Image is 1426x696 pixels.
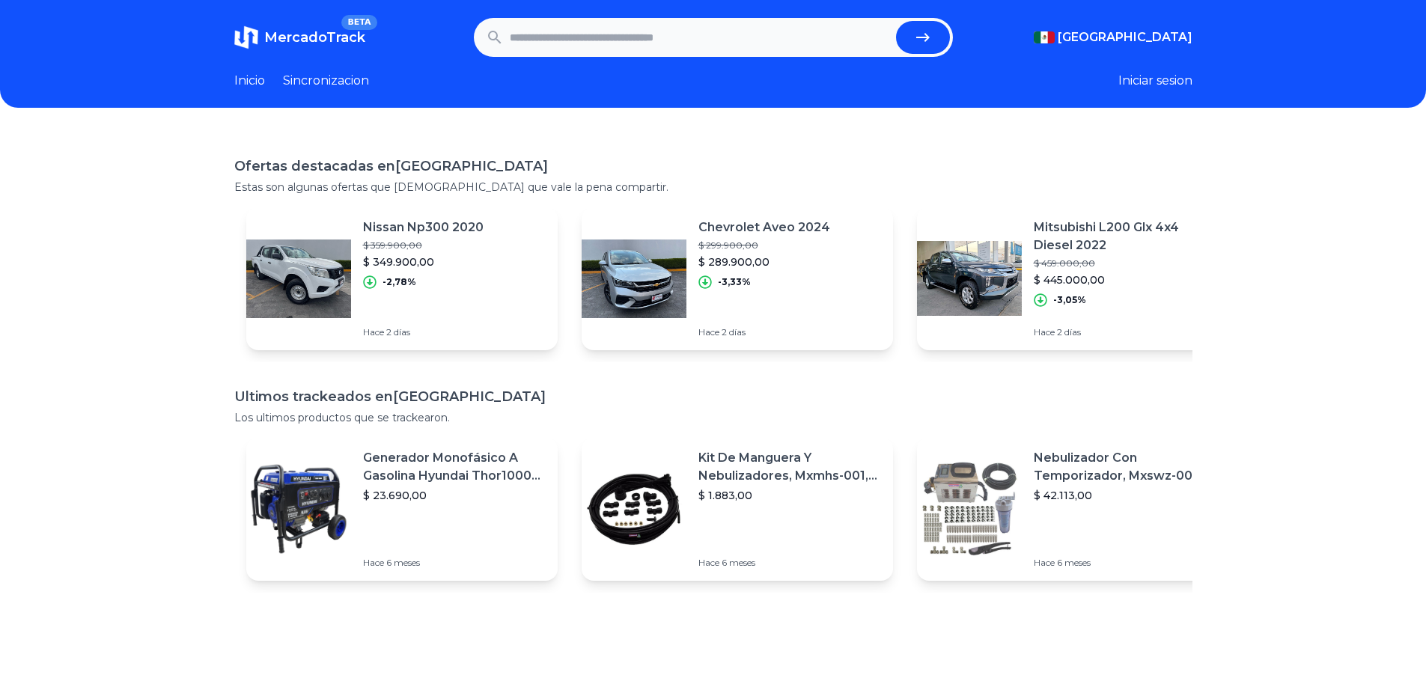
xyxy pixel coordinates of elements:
[283,72,369,90] a: Sincronizacion
[246,226,351,331] img: Featured image
[1118,72,1192,90] button: Iniciar sesion
[1034,557,1216,569] p: Hace 6 meses
[234,25,365,49] a: MercadoTrackBETA
[234,410,1192,425] p: Los ultimos productos que se trackearon.
[234,25,258,49] img: MercadoTrack
[698,254,830,269] p: $ 289.900,00
[234,386,1192,407] h1: Ultimos trackeados en [GEOGRAPHIC_DATA]
[1034,449,1216,485] p: Nebulizador Con Temporizador, Mxswz-009, 50m, 40 Boquillas
[363,449,546,485] p: Generador Monofásico A Gasolina Hyundai Thor10000 P 11.5 Kw
[363,254,484,269] p: $ 349.900,00
[264,29,365,46] span: MercadoTrack
[363,239,484,251] p: $ 359.900,00
[698,449,881,485] p: Kit De Manguera Y Nebulizadores, Mxmhs-001, 6m, 6 Tees, 8 Bo
[1034,326,1216,338] p: Hace 2 días
[383,276,416,288] p: -2,78%
[363,326,484,338] p: Hace 2 días
[246,207,558,350] a: Featured imageNissan Np300 2020$ 359.900,00$ 349.900,00-2,78%Hace 2 días
[698,239,830,251] p: $ 299.900,00
[698,557,881,569] p: Hace 6 meses
[917,437,1228,581] a: Featured imageNebulizador Con Temporizador, Mxswz-009, 50m, 40 Boquillas$ 42.113,00Hace 6 meses
[1034,488,1216,503] p: $ 42.113,00
[234,72,265,90] a: Inicio
[246,437,558,581] a: Featured imageGenerador Monofásico A Gasolina Hyundai Thor10000 P 11.5 Kw$ 23.690,00Hace 6 meses
[363,219,484,236] p: Nissan Np300 2020
[698,326,830,338] p: Hace 2 días
[698,219,830,236] p: Chevrolet Aveo 2024
[1034,31,1055,43] img: Mexico
[1034,219,1216,254] p: Mitsubishi L200 Glx 4x4 Diesel 2022
[582,226,686,331] img: Featured image
[363,557,546,569] p: Hace 6 meses
[1034,272,1216,287] p: $ 445.000,00
[917,226,1022,331] img: Featured image
[718,276,751,288] p: -3,33%
[246,457,351,561] img: Featured image
[582,457,686,561] img: Featured image
[1053,294,1086,306] p: -3,05%
[917,207,1228,350] a: Featured imageMitsubishi L200 Glx 4x4 Diesel 2022$ 459.000,00$ 445.000,00-3,05%Hace 2 días
[582,437,893,581] a: Featured imageKit De Manguera Y Nebulizadores, Mxmhs-001, 6m, 6 Tees, 8 Bo$ 1.883,00Hace 6 meses
[1058,28,1192,46] span: [GEOGRAPHIC_DATA]
[698,488,881,503] p: $ 1.883,00
[363,488,546,503] p: $ 23.690,00
[582,207,893,350] a: Featured imageChevrolet Aveo 2024$ 299.900,00$ 289.900,00-3,33%Hace 2 días
[917,457,1022,561] img: Featured image
[234,180,1192,195] p: Estas son algunas ofertas que [DEMOGRAPHIC_DATA] que vale la pena compartir.
[1034,257,1216,269] p: $ 459.000,00
[341,15,377,30] span: BETA
[234,156,1192,177] h1: Ofertas destacadas en [GEOGRAPHIC_DATA]
[1034,28,1192,46] button: [GEOGRAPHIC_DATA]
